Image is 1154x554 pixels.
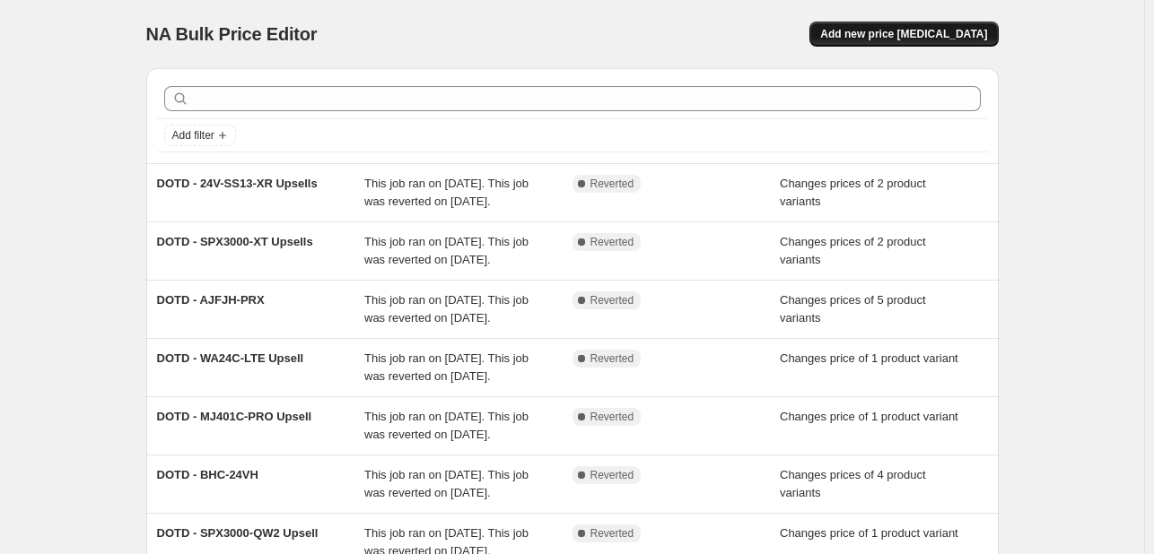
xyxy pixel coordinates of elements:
span: Add filter [172,128,214,143]
button: Add new price [MEDICAL_DATA] [809,22,998,47]
button: Add filter [164,125,236,146]
span: This job ran on [DATE]. This job was reverted on [DATE]. [364,351,529,383]
span: DOTD - SPX3000-XT Upsells [157,235,313,248]
span: This job ran on [DATE]. This job was reverted on [DATE]. [364,177,529,208]
span: This job ran on [DATE]. This job was reverted on [DATE]. [364,410,529,441]
span: Changes prices of 4 product variants [780,468,926,499]
span: DOTD - BHC-24VH [157,468,258,481]
span: NA Bulk Price Editor [146,24,318,44]
span: DOTD - 24V-SS13-XR Upsells [157,177,318,190]
span: Changes price of 1 product variant [780,351,958,365]
span: Reverted [590,293,634,307]
span: DOTD - MJ401C-PRO Upsell [157,410,312,423]
span: Add new price [MEDICAL_DATA] [820,27,987,41]
span: Reverted [590,177,634,191]
span: DOTD - AJFJH-PRX [157,293,265,307]
span: This job ran on [DATE]. This job was reverted on [DATE]. [364,235,529,266]
span: DOTD - SPX3000-QW2 Upsell [157,526,319,540]
span: Changes price of 1 product variant [780,526,958,540]
span: Reverted [590,526,634,541]
span: Reverted [590,235,634,249]
span: This job ran on [DATE]. This job was reverted on [DATE]. [364,293,529,325]
span: Changes prices of 2 product variants [780,235,926,266]
span: Reverted [590,351,634,366]
span: DOTD - WA24C-LTE Upsell [157,351,304,365]
span: Changes prices of 2 product variants [780,177,926,208]
span: Changes price of 1 product variant [780,410,958,423]
span: Reverted [590,468,634,482]
span: This job ran on [DATE]. This job was reverted on [DATE]. [364,468,529,499]
span: Changes prices of 5 product variants [780,293,926,325]
span: Reverted [590,410,634,424]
